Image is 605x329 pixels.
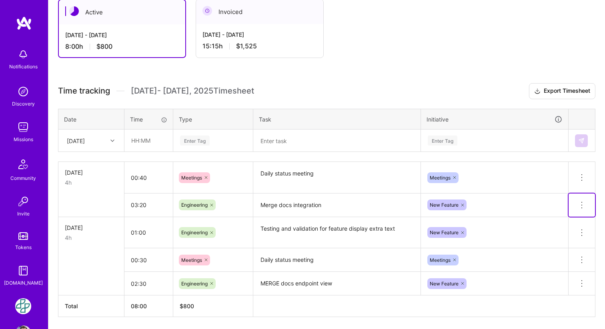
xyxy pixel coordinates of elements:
div: Notifications [9,62,38,71]
span: Meetings [430,257,451,263]
div: Invite [17,209,30,218]
div: 4h [65,233,118,242]
div: Time [130,115,167,124]
img: tokens [18,232,28,240]
img: Invoiced [202,6,212,16]
img: Submit [578,138,585,144]
span: Engineering [181,281,208,287]
div: Discovery [12,100,35,108]
textarea: MERGE docs endpoint view [254,273,420,295]
div: 8:00 h [65,42,179,51]
div: Tokens [15,243,32,251]
span: Engineering [181,229,208,235]
i: icon Download [534,87,541,96]
input: HH:MM [124,249,173,271]
span: Meetings [430,175,451,181]
img: logo [16,16,32,30]
div: [DOMAIN_NAME] [4,279,43,287]
div: Community [10,174,36,182]
img: teamwork [15,119,31,135]
div: 15:15 h [202,42,317,50]
div: [DATE] - [DATE] [65,31,179,39]
div: Enter Tag [180,134,210,147]
th: Type [173,109,253,130]
img: guide book [15,263,31,279]
th: 08:00 [124,295,173,317]
a: Counter Health: Team for Counter Health [13,298,33,314]
input: HH:MM [124,273,173,294]
div: Enter Tag [428,134,457,147]
img: discovery [15,84,31,100]
span: Engineering [181,202,208,208]
img: bell [15,46,31,62]
th: Total [58,295,124,317]
i: icon Chevron [110,139,114,143]
input: HH:MM [124,167,173,188]
textarea: Testing and validation for feature display extra text [254,218,420,248]
th: Date [58,109,124,130]
span: $1,525 [236,42,257,50]
input: HH:MM [125,130,172,151]
input: HH:MM [124,194,173,215]
img: Invite [15,193,31,209]
span: Meetings [181,175,202,181]
span: New Feature [430,202,459,208]
img: Community [14,155,33,174]
span: New Feature [430,281,459,287]
th: Task [253,109,421,130]
span: New Feature [430,229,459,235]
div: Initiative [427,115,563,124]
div: Missions [14,135,33,144]
textarea: Daily status meeting [254,249,420,271]
img: Counter Health: Team for Counter Health [15,298,31,314]
div: 4h [65,178,118,187]
span: $ 800 [180,303,194,309]
span: Time tracking [58,86,110,96]
textarea: Merge docs integration [254,194,420,216]
textarea: Daily status meeting [254,163,420,193]
span: [DATE] - [DATE] , 2025 Timesheet [131,86,254,96]
input: HH:MM [124,222,173,243]
div: [DATE] - [DATE] [202,30,317,39]
button: Export Timesheet [529,83,595,99]
img: Active [69,6,79,16]
div: [DATE] [67,136,85,145]
div: [DATE] [65,168,118,177]
span: Meetings [181,257,202,263]
span: $800 [96,42,112,51]
div: [DATE] [65,223,118,232]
